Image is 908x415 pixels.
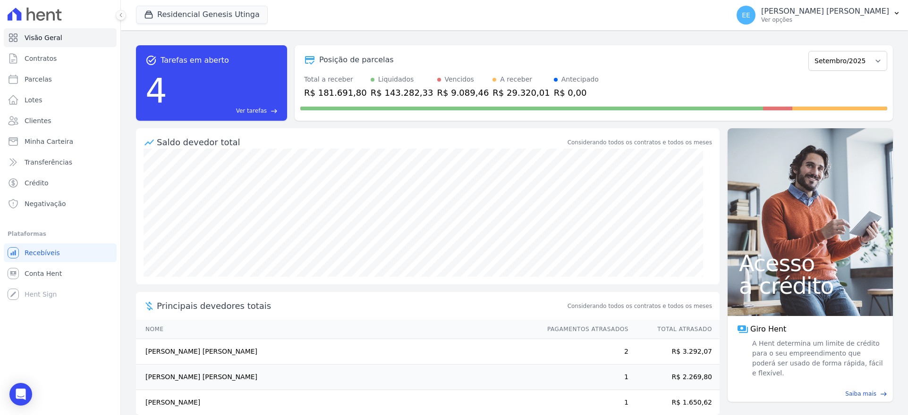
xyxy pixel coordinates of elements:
div: Considerando todos os contratos e todos os meses [568,138,712,147]
div: Saldo devedor total [157,136,566,149]
span: EE [742,12,750,18]
th: Total Atrasado [629,320,720,339]
span: Clientes [25,116,51,125]
a: Recebíveis [4,243,117,262]
span: Contratos [25,54,57,63]
div: R$ 181.691,80 [304,86,367,99]
th: Pagamentos Atrasados [538,320,629,339]
td: [PERSON_NAME] [PERSON_NAME] [136,365,538,390]
span: Parcelas [25,75,52,84]
span: Lotes [25,95,42,105]
a: Negativação [4,194,117,213]
th: Nome [136,320,538,339]
span: Tarefas em aberto [161,55,229,66]
a: Visão Geral [4,28,117,47]
td: [PERSON_NAME] [PERSON_NAME] [136,339,538,365]
a: Saiba mais east [733,390,887,398]
div: R$ 9.089,46 [437,86,489,99]
a: Ver tarefas east [171,107,278,115]
button: EE [PERSON_NAME] [PERSON_NAME] Ver opções [729,2,908,28]
div: R$ 0,00 [554,86,599,99]
div: Plataformas [8,228,113,240]
div: Antecipado [561,75,599,84]
td: R$ 3.292,07 [629,339,720,365]
td: R$ 2.269,80 [629,365,720,390]
span: Recebíveis [25,248,60,257]
span: Considerando todos os contratos e todos os meses [568,302,712,310]
span: Minha Carteira [25,137,73,146]
div: Open Intercom Messenger [9,383,32,406]
a: Parcelas [4,70,117,89]
span: Visão Geral [25,33,62,42]
div: Total a receber [304,75,367,84]
a: Contratos [4,49,117,68]
span: Negativação [25,199,66,208]
button: Residencial Genesis Utinga [136,6,268,24]
span: a crédito [739,274,882,297]
span: Giro Hent [750,324,786,335]
span: Conta Hent [25,269,62,278]
span: Acesso [739,252,882,274]
a: Lotes [4,91,117,109]
div: 4 [145,66,167,115]
span: A Hent determina um limite de crédito para o seu empreendimento que poderá ser usado de forma ráp... [750,339,883,378]
a: Transferências [4,153,117,172]
p: Ver opções [761,16,889,24]
td: 1 [538,365,629,390]
div: Liquidados [378,75,414,84]
a: Clientes [4,111,117,130]
span: Principais devedores totais [157,299,566,312]
a: Crédito [4,174,117,192]
div: R$ 29.320,01 [492,86,550,99]
span: Crédito [25,178,49,188]
span: east [880,390,887,398]
td: 2 [538,339,629,365]
a: Conta Hent [4,264,117,283]
div: Posição de parcelas [319,54,394,66]
div: A receber [500,75,532,84]
div: Vencidos [445,75,474,84]
p: [PERSON_NAME] [PERSON_NAME] [761,7,889,16]
a: Minha Carteira [4,132,117,151]
span: task_alt [145,55,157,66]
span: east [271,108,278,115]
div: R$ 143.282,33 [371,86,433,99]
span: Saiba mais [845,390,876,398]
span: Transferências [25,158,72,167]
span: Ver tarefas [236,107,267,115]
